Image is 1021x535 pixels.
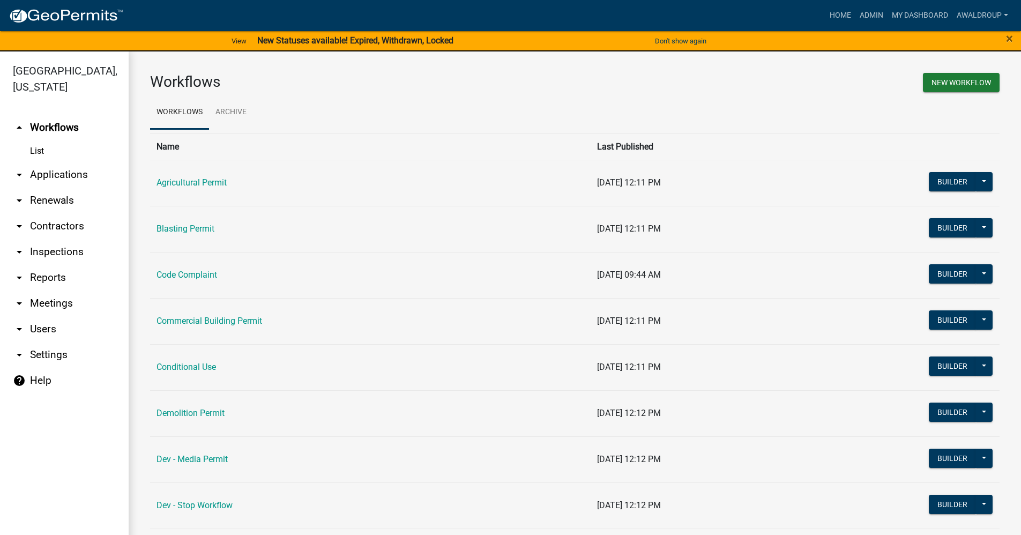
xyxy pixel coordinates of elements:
span: × [1006,31,1013,46]
i: help [13,374,26,387]
a: Demolition Permit [156,408,225,418]
a: Blasting Permit [156,224,214,234]
button: Builder [929,264,976,284]
th: Last Published [591,133,852,160]
a: Archive [209,95,253,130]
span: [DATE] 12:11 PM [597,316,661,326]
a: Commercial Building Permit [156,316,262,326]
button: Builder [929,356,976,376]
th: Name [150,133,591,160]
button: Close [1006,32,1013,45]
a: My Dashboard [888,5,952,26]
button: New Workflow [923,73,1000,92]
a: Dev - Media Permit [156,454,228,464]
i: arrow_drop_down [13,194,26,207]
i: arrow_drop_down [13,323,26,336]
i: arrow_drop_down [13,348,26,361]
h3: Workflows [150,73,567,91]
i: arrow_drop_down [13,271,26,284]
a: Dev - Stop Workflow [156,500,233,510]
span: [DATE] 09:44 AM [597,270,661,280]
button: Builder [929,218,976,237]
strong: New Statuses available! Expired, Withdrawn, Locked [257,35,453,46]
span: [DATE] 12:11 PM [597,224,661,234]
i: arrow_drop_up [13,121,26,134]
span: [DATE] 12:11 PM [597,362,661,372]
i: arrow_drop_down [13,168,26,181]
i: arrow_drop_down [13,297,26,310]
button: Builder [929,172,976,191]
button: Builder [929,495,976,514]
i: arrow_drop_down [13,220,26,233]
a: Workflows [150,95,209,130]
span: [DATE] 12:11 PM [597,177,661,188]
a: View [227,32,251,50]
i: arrow_drop_down [13,246,26,258]
button: Builder [929,403,976,422]
a: Agricultural Permit [156,177,227,188]
button: Don't show again [651,32,711,50]
span: [DATE] 12:12 PM [597,500,661,510]
a: Admin [855,5,888,26]
a: awaldroup [952,5,1012,26]
a: Conditional Use [156,362,216,372]
button: Builder [929,449,976,468]
button: Builder [929,310,976,330]
span: [DATE] 12:12 PM [597,454,661,464]
a: Home [825,5,855,26]
a: Code Complaint [156,270,217,280]
span: [DATE] 12:12 PM [597,408,661,418]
